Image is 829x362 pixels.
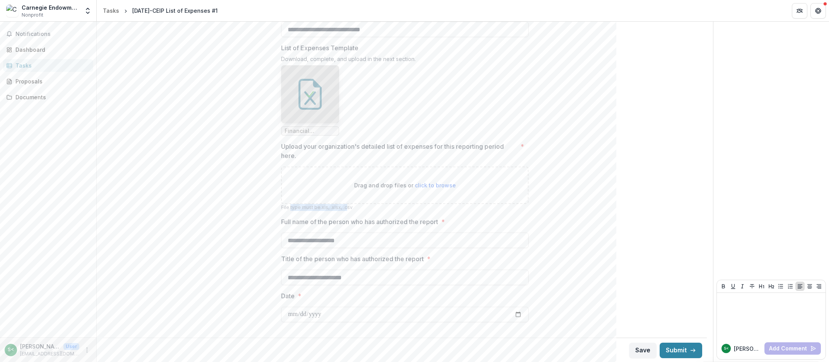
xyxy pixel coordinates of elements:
div: Documents [15,93,87,101]
span: click to browse [415,182,456,189]
a: Proposals [3,75,93,88]
div: Svetlana Tugan-Baranovskaya <stugan@ceip.org> [8,347,14,352]
a: Tasks [3,59,93,72]
button: Partners [792,3,807,19]
span: Nonprofit [22,12,43,19]
button: Bold [719,282,728,291]
button: Heading 1 [757,282,766,291]
nav: breadcrumb [100,5,221,16]
div: Carnegie Endowment for International Peace [22,3,79,12]
p: [PERSON_NAME] [734,345,761,353]
div: Svetlana Tugan-Baranovskaya <stugan@ceip.org> [724,347,729,350]
span: Notifications [15,31,90,37]
span: Financial Report_List of Expenses Template.xls [285,128,336,134]
a: Documents [3,91,93,104]
button: Heading 2 [767,282,776,291]
p: Title of the person who has authorized the report [281,254,424,263]
div: Tasks [15,61,87,70]
button: Bullet List [776,282,785,291]
button: Submit [660,343,702,358]
p: File type must be .xls, .xlsx, .csv [281,204,529,211]
p: [PERSON_NAME] <[EMAIL_ADDRESS][DOMAIN_NAME]> [20,342,60,350]
button: Align Right [814,282,824,291]
button: Underline [728,282,738,291]
div: [DATE]-CEIP List of Expenses #1 [132,7,218,15]
button: Add Comment [764,342,821,355]
p: Full name of the person who has authorized the report [281,217,438,226]
button: Ordered List [786,282,795,291]
p: Date [281,291,295,301]
div: Dashboard [15,46,87,54]
a: Dashboard [3,43,93,56]
div: Download, complete, and upload in the next section. [281,56,529,65]
div: Tasks [103,7,119,15]
a: Tasks [100,5,122,16]
p: Drag and drop files or [354,181,456,189]
p: User [63,343,79,350]
p: List of Expenses Template [281,43,358,53]
button: Italicize [738,282,747,291]
button: Strike [747,282,757,291]
div: Financial Report_List of Expenses Template.xls [281,65,339,136]
button: Align Center [805,282,814,291]
button: More [82,345,92,355]
button: Get Help [810,3,826,19]
div: Proposals [15,77,87,85]
p: [EMAIL_ADDRESS][DOMAIN_NAME] [20,350,79,357]
button: Open entity switcher [82,3,93,19]
img: Carnegie Endowment for International Peace [6,5,19,17]
button: Save [629,343,657,358]
button: Align Left [795,282,805,291]
p: Upload your organization's detailed list of expenses for this reporting period here. [281,142,517,160]
button: Notifications [3,28,93,40]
